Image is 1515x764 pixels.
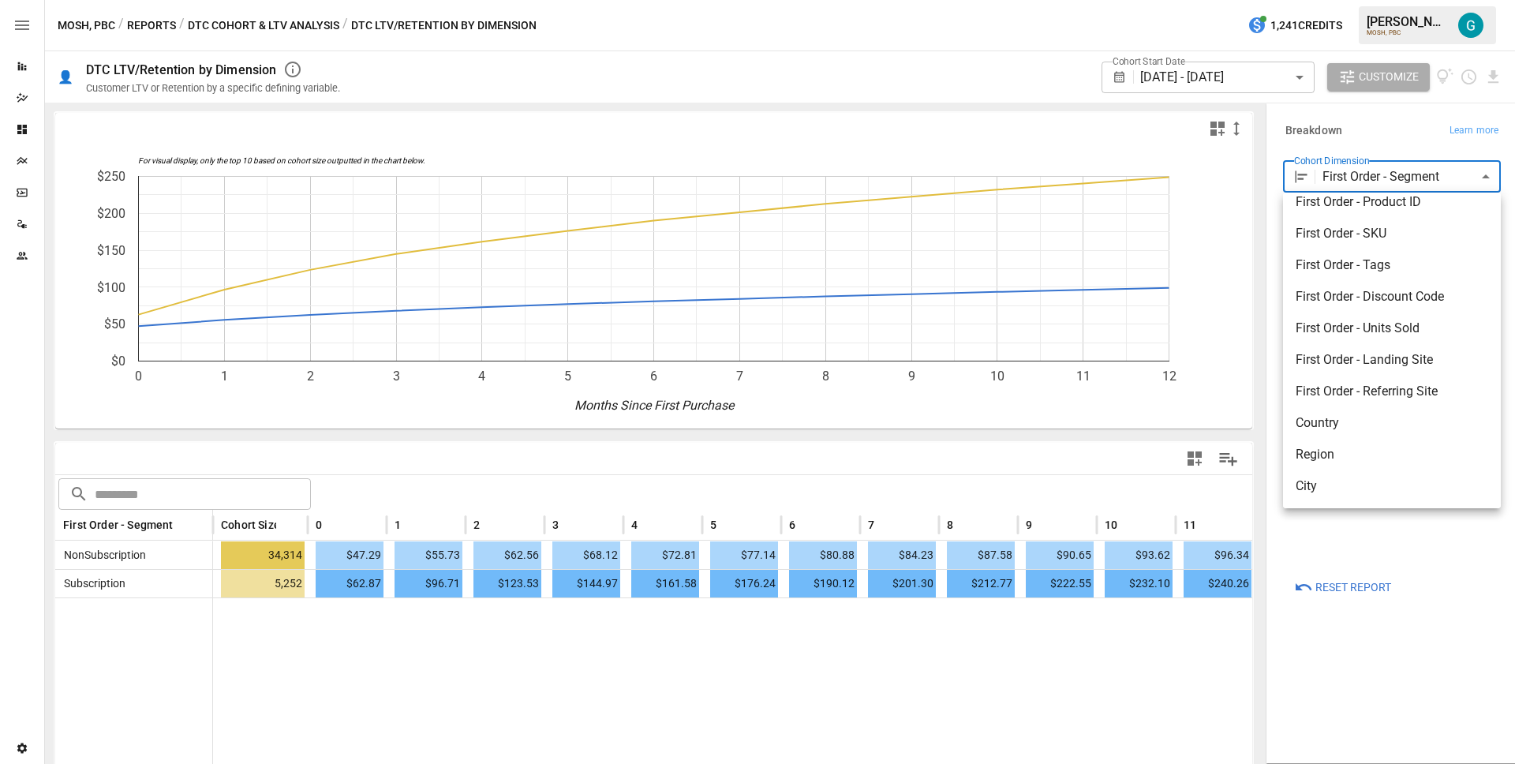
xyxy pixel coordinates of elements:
[1296,193,1488,212] span: First Order - Product ID
[1296,256,1488,275] span: First Order - Tags
[1296,224,1488,243] span: First Order - SKU
[1296,287,1488,306] span: First Order - Discount Code
[1296,319,1488,338] span: First Order - Units Sold
[1296,445,1488,464] span: Region
[1296,414,1488,433] span: Country
[1296,382,1488,401] span: First Order - Referring Site
[1296,477,1488,496] span: City
[1296,350,1488,369] span: First Order - Landing Site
